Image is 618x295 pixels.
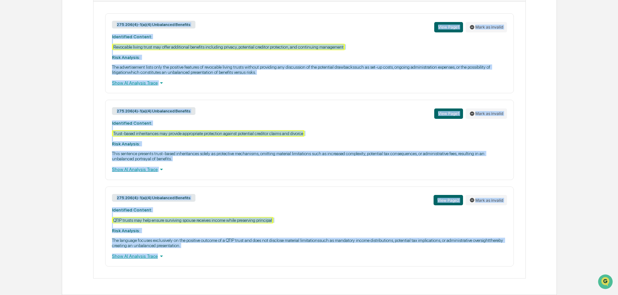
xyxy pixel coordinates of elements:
div: Start new chat [29,50,106,56]
button: See all [100,71,118,78]
span: [PERSON_NAME] [20,88,52,93]
div: Trust-based inheritances may provide appropriate protection against potential creditor claims and... [112,130,304,137]
div: Revocable living trust may offer additional benefits including privacy, potential creditor protec... [112,44,345,50]
div: 275.206(4)-1(a)(4) Unbalanced Benefits [112,107,195,115]
p: How can we help? [6,14,118,24]
span: Data Lookup [13,127,41,134]
span: Pylon [64,143,78,148]
img: 1746055101610-c473b297-6a78-478c-a979-82029cc54cd1 [13,88,18,94]
strong: Identified Content: [112,207,152,212]
div: Show AI Analysis Trace [112,253,507,260]
div: 🖐️ [6,116,12,121]
p: The language focuses exclusively on the positive outcome of a QTIP trust and does not disclose ma... [112,238,507,248]
span: [DATE] [57,88,71,93]
span: Preclearance [13,115,42,121]
div: QTIP trusts may help ensure surviving spouse receives income while preserving principal [112,217,273,223]
button: View Page1 [434,108,463,119]
a: 🗄️Attestations [44,112,83,124]
button: View Page1 [434,22,463,32]
div: Show AI Analysis Trace [112,79,507,86]
div: SEC Marketing Rule Risk (generated by AI) [94,1,525,278]
button: Mark as invalid [466,22,507,32]
strong: Identified Content: [112,34,152,39]
strong: Identified Content: [112,120,152,126]
div: 🗄️ [47,116,52,121]
button: Mark as invalid [466,195,507,205]
div: 275.206(4)-1(a)(4) Unbalanced Benefits [112,21,195,28]
a: Powered byPylon [46,143,78,148]
img: 1746055101610-c473b297-6a78-478c-a979-82029cc54cd1 [6,50,18,61]
button: View Page2 [434,195,463,205]
span: • [54,88,56,93]
img: Jack Rasmussen [6,82,17,92]
a: 🖐️Preclearance [4,112,44,124]
strong: Risk Analysis: [112,55,140,60]
iframe: Open customer support [597,274,615,291]
div: 275.206(4)-1(a)(4) Unbalanced Benefits [112,194,195,202]
p: The advertisement lists only the positive features of revocable living trusts without providing a... [112,64,507,75]
button: Start new chat [110,51,118,59]
img: 8933085812038_c878075ebb4cc5468115_72.jpg [14,50,25,61]
p: This sentence presents trust-based inheritances solely as protective mechanisms, omitting materia... [112,151,507,161]
div: Past conversations [6,72,43,77]
strong: Risk Analysis: [112,228,140,233]
span: Attestations [53,115,80,121]
div: We're available if you need us! [29,56,89,61]
strong: Risk Analysis: [112,141,140,146]
div: 🔎 [6,128,12,133]
a: 🔎Data Lookup [4,125,43,136]
div: Show AI Analysis Trace [112,166,507,173]
button: Mark as invalid [466,108,507,119]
